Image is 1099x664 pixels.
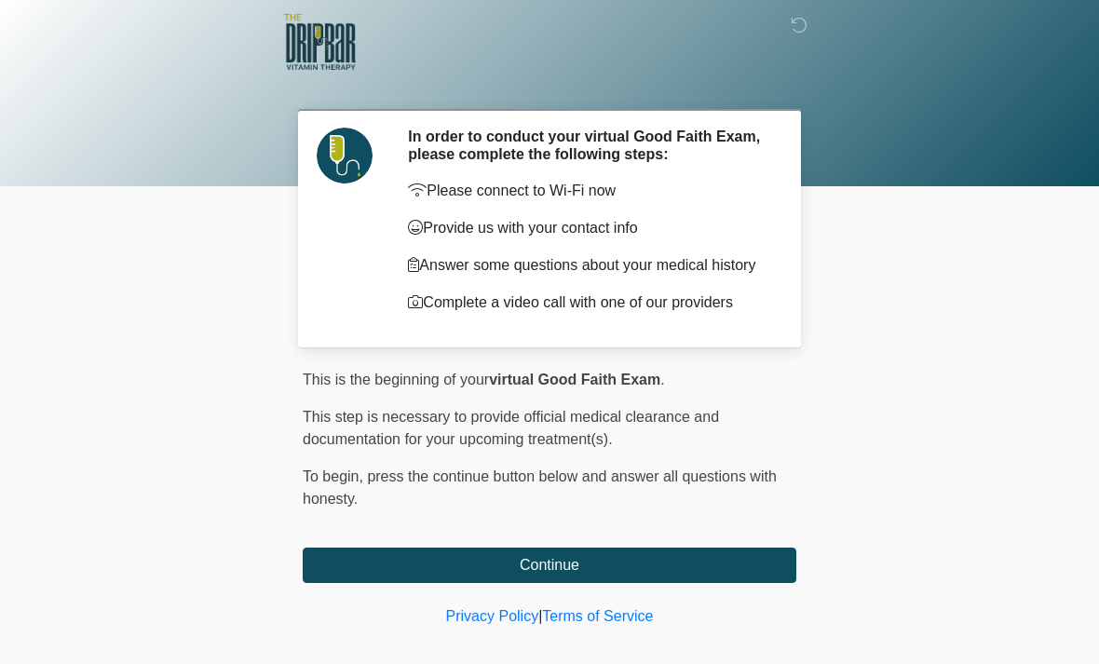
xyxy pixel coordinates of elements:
span: This step is necessary to provide official medical clearance and documentation for your upcoming ... [303,409,719,447]
button: Continue [303,548,796,583]
strong: virtual Good Faith Exam [489,372,660,387]
a: Privacy Policy [446,608,539,624]
h1: ‎ ‎ ‎ ‎ [289,67,810,102]
span: press the continue button below and answer all questions with honesty. [303,468,777,507]
span: . [660,372,664,387]
span: This is the beginning of your [303,372,489,387]
a: | [538,608,542,624]
p: Provide us with your contact info [408,217,768,239]
span: To begin, [303,468,367,484]
p: Complete a video call with one of our providers [408,291,768,314]
img: Agent Avatar [317,128,373,183]
p: Please connect to Wi-Fi now [408,180,768,202]
h2: In order to conduct your virtual Good Faith Exam, please complete the following steps: [408,128,768,163]
a: Terms of Service [542,608,653,624]
p: Answer some questions about your medical history [408,254,768,277]
img: The DRIPBaR - Melbourne Pineda Landings Logo [284,14,356,70]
